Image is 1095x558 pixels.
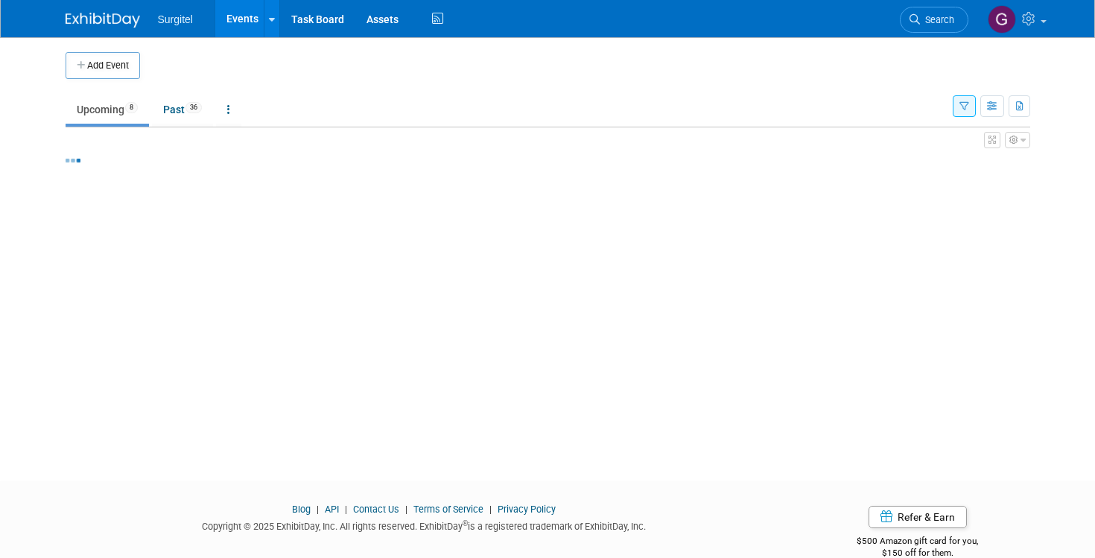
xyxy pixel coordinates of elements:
[486,504,495,515] span: |
[125,102,138,113] span: 8
[66,95,149,124] a: Upcoming8
[325,504,339,515] a: API
[988,5,1016,34] img: Gregg Szymanski
[66,52,140,79] button: Add Event
[66,159,80,162] img: loading...
[341,504,351,515] span: |
[401,504,411,515] span: |
[66,13,140,28] img: ExhibitDay
[185,102,202,113] span: 36
[869,506,967,528] a: Refer & Earn
[498,504,556,515] a: Privacy Policy
[292,504,311,515] a: Blog
[353,504,399,515] a: Contact Us
[413,504,483,515] a: Terms of Service
[463,519,468,527] sup: ®
[66,516,784,533] div: Copyright © 2025 ExhibitDay, Inc. All rights reserved. ExhibitDay is a registered trademark of Ex...
[900,7,968,33] a: Search
[920,14,954,25] span: Search
[158,13,193,25] span: Surgitel
[152,95,213,124] a: Past36
[313,504,323,515] span: |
